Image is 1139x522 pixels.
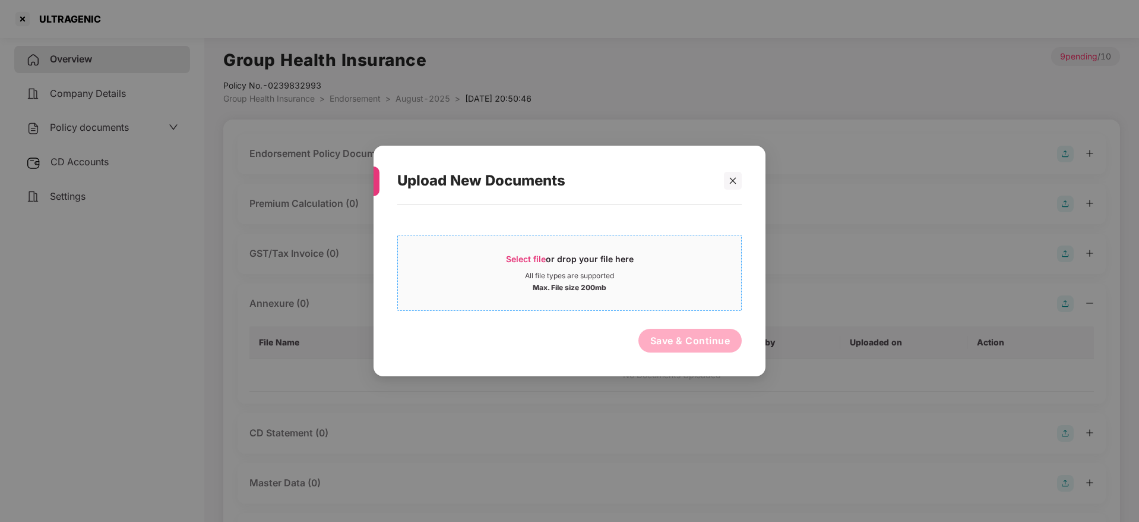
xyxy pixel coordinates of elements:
[729,177,737,185] span: close
[638,329,742,353] button: Save & Continue
[506,253,634,271] div: or drop your file here
[533,281,606,293] div: Max. File size 200mb
[397,158,713,204] div: Upload New Documents
[525,271,614,281] div: All file types are supported
[398,244,741,301] span: Select fileor drop your file hereAll file types are supportedMax. File size 200mb
[506,254,546,264] span: Select file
